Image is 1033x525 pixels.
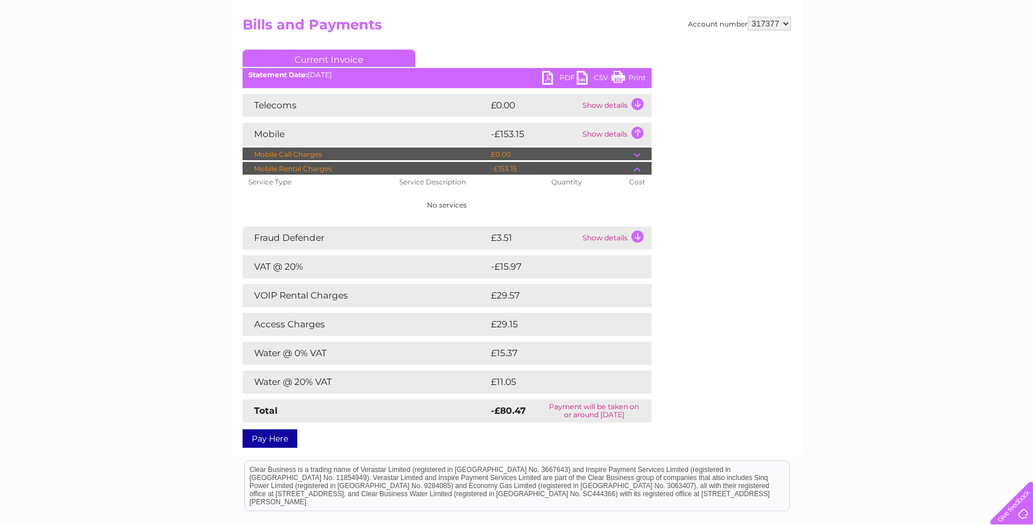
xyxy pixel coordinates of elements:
[488,94,580,117] td: £0.00
[248,70,308,79] b: Statement Date:
[243,190,652,221] td: No services
[537,399,652,422] td: Payment will be taken on or around [DATE]
[254,405,278,416] strong: Total
[933,49,949,58] a: Blog
[243,94,488,117] td: Telecoms
[488,371,626,394] td: £11.05
[859,49,884,58] a: Energy
[580,123,652,146] td: Show details
[243,71,652,79] div: [DATE]
[816,6,895,20] a: 0333 014 3131
[891,49,926,58] a: Telecoms
[243,371,488,394] td: Water @ 20% VAT
[488,123,580,146] td: -£153.15
[243,50,415,67] a: Current Invoice
[580,226,652,250] td: Show details
[36,30,95,65] img: logo.png
[488,162,634,176] td: -£153.15
[956,49,985,58] a: Contact
[623,175,651,190] th: Cost
[243,17,791,39] h2: Bills and Payments
[577,71,611,88] a: CSV
[491,405,526,416] strong: -£80.47
[488,342,627,365] td: £15.37
[243,313,488,336] td: Access Charges
[243,284,488,307] td: VOIP Rental Charges
[243,255,488,278] td: VAT @ 20%
[243,226,488,250] td: Fraud Defender
[393,175,546,190] th: Service Description
[243,342,488,365] td: Water @ 0% VAT
[830,49,852,58] a: Water
[243,148,488,161] td: Mobile Call Charges
[243,175,393,190] th: Service Type
[488,255,629,278] td: -£15.97
[488,148,634,161] td: £0.00
[243,123,488,146] td: Mobile
[243,429,297,448] a: Pay Here
[611,71,646,88] a: Print
[542,71,577,88] a: PDF
[580,94,652,117] td: Show details
[688,17,791,31] div: Account number
[546,175,623,190] th: Quantity
[488,284,628,307] td: £29.57
[245,6,789,56] div: Clear Business is a trading name of Verastar Limited (registered in [GEOGRAPHIC_DATA] No. 3667643...
[995,49,1022,58] a: Log out
[488,226,580,250] td: £3.51
[488,313,627,336] td: £29.15
[243,162,488,176] td: Mobile Rental Charges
